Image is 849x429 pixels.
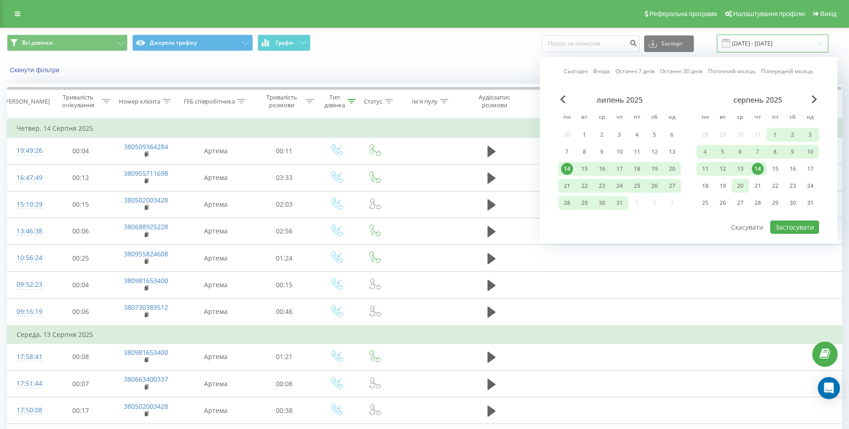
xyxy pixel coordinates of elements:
td: Артема [180,397,252,424]
div: Номер клієнта [119,98,160,105]
div: 13:46:38 [17,222,39,240]
div: 6 [734,146,746,158]
td: 00:04 [48,272,113,298]
div: чт 21 серп 2025 р. [749,179,767,193]
td: Артема [180,245,252,272]
div: ср 23 лип 2025 р. [593,179,611,193]
td: Артема [180,218,252,244]
div: ср 20 серп 2025 р. [732,179,749,193]
div: нд 31 серп 2025 р. [802,196,819,210]
div: пт 4 лип 2025 р. [628,128,646,142]
td: 00:07 [48,371,113,397]
div: 29 [769,197,781,209]
div: пн 11 серп 2025 р. [697,162,714,176]
div: 20 [666,163,678,175]
td: 00:11 [252,138,316,164]
a: 380955824608 [124,249,168,258]
div: 17:50:08 [17,401,39,419]
td: 00:46 [252,298,316,325]
div: 11 [631,146,643,158]
div: пт 15 серп 2025 р. [767,162,784,176]
div: сб 26 лип 2025 р. [646,179,663,193]
span: Реферальна програма [650,10,717,17]
div: пт 18 лип 2025 р. [628,162,646,176]
div: 28 [752,197,764,209]
div: 9 [596,146,608,158]
div: чт 28 серп 2025 р. [749,196,767,210]
div: чт 24 лип 2025 р. [611,179,628,193]
div: 21 [561,180,573,192]
abbr: понеділок [698,111,712,125]
span: Графік [275,40,293,46]
div: 12 [649,146,661,158]
div: 13 [734,163,746,175]
abbr: п’ятниця [630,111,644,125]
div: 19 [649,163,661,175]
div: 16 [596,163,608,175]
button: Джерела трафіку [132,35,253,51]
div: сб 23 серп 2025 р. [784,179,802,193]
div: ср 13 серп 2025 р. [732,162,749,176]
span: Налаштування профілю [733,10,805,17]
div: 12 [717,163,729,175]
div: 17 [614,163,626,175]
div: вт 15 лип 2025 р. [576,162,593,176]
div: чт 7 серп 2025 р. [749,145,767,159]
a: 380663400337 [124,375,168,383]
td: 02:56 [252,218,316,244]
a: 380981653400 [124,276,168,285]
div: пт 22 серп 2025 р. [767,179,784,193]
td: 03:33 [252,164,316,191]
input: Пошук за номером [542,35,639,52]
div: 24 [614,180,626,192]
div: 25 [631,180,643,192]
div: вт 1 лип 2025 р. [576,128,593,142]
abbr: неділя [665,111,679,125]
div: 28 [561,197,573,209]
td: Артема [180,371,252,397]
div: 2 [596,129,608,141]
div: 3 [614,129,626,141]
div: 10 [804,146,816,158]
div: нд 24 серп 2025 р. [802,179,819,193]
td: 00:12 [48,164,113,191]
span: Previous Month [560,95,566,104]
div: Тип дзвінка [324,93,345,109]
abbr: середа [733,111,747,125]
span: Всі дзвінки [22,39,53,46]
div: чт 31 лип 2025 р. [611,196,628,210]
button: Скасувати [726,220,768,234]
td: 00:08 [252,371,316,397]
a: 380502003428 [124,402,168,411]
button: Скинути фільтри [7,66,64,74]
abbr: неділя [803,111,817,125]
div: 16 [787,163,799,175]
div: 13 [666,146,678,158]
div: 11 [699,163,711,175]
div: 8 [579,146,591,158]
div: 3 [804,129,816,141]
td: 00:04 [48,138,113,164]
a: 380730389512 [124,303,168,312]
div: сб 16 серп 2025 р. [784,162,802,176]
div: нд 27 лип 2025 р. [663,179,681,193]
div: сб 19 лип 2025 р. [646,162,663,176]
div: 26 [717,197,729,209]
div: чт 10 лип 2025 р. [611,145,628,159]
div: 19:49:26 [17,142,39,160]
a: Поточний місяць [708,67,755,75]
div: пн 18 серп 2025 р. [697,179,714,193]
div: 14 [561,163,573,175]
div: пн 25 серп 2025 р. [697,196,714,210]
div: серпень 2025 [697,95,819,104]
td: 00:06 [48,298,113,325]
div: 17:51:44 [17,375,39,393]
div: пн 21 лип 2025 р. [558,179,576,193]
div: 31 [614,197,626,209]
td: 00:15 [48,191,113,218]
div: ср 30 лип 2025 р. [593,196,611,210]
div: 25 [699,197,711,209]
div: пн 28 лип 2025 р. [558,196,576,210]
div: 2 [787,129,799,141]
div: Тривалість очікування [57,93,100,109]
